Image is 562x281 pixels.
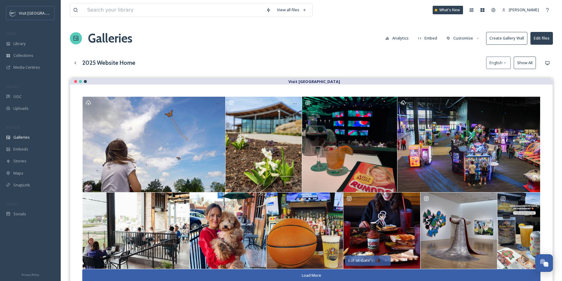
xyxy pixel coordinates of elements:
span: WIDGETS [6,125,20,130]
a: Are you feeling the LOVE, Overland Park?! 💘 It's almost Valentine's Day weekend and we have some ... [302,97,397,192]
a: View all files [274,4,309,16]
a: ONE MORE SLEEP🙌🏀🍀 [267,193,343,269]
a: Eat at Gate's! 🎩 [343,193,420,269]
a: Officially the first day of Spring! Despite the crazy weather, colors are starting to show at OP ... [226,97,302,192]
button: Show All [514,57,536,69]
span: Maps [13,170,23,176]
span: Privacy Policy [22,273,39,277]
a: Galleries [88,29,132,47]
a: need somewhere to watch the tournament? 🏀 @maloneysop [497,193,540,269]
strong: Visit [GEOGRAPHIC_DATA] [288,79,340,84]
span: MEDIA [6,31,17,36]
span: Media Centres [13,64,40,70]
span: Visit [GEOGRAPHIC_DATA] [19,10,66,16]
div: Eat at Gate's! 🎩 [348,258,381,263]
img: c3es6xdrejuflcaqpovn.png [10,10,16,16]
span: Collections [13,53,33,58]
a: What's New [433,6,463,14]
span: COLLECT [6,84,19,89]
span: [PERSON_NAME] [509,7,539,12]
button: Analytics [382,32,412,44]
button: Create Gallery Wall [486,32,527,44]
h3: 2025 Website Home [82,58,135,67]
input: Search your library [84,3,263,17]
button: Embed [415,32,441,44]
a: [PERSON_NAME] [499,4,542,16]
button: Open Chat [535,254,553,272]
span: Library [13,41,26,47]
a: Privacy Policy [22,271,39,278]
span: SOCIALS [6,202,18,206]
span: Uploads [13,106,29,111]
span: Socials [13,211,26,217]
span: Embeds [13,146,28,152]
a: Analytics [382,32,415,44]
button: Edit files [530,32,553,44]
a: Bring your good boys and good girls to Downtown OP! 🐕 Find a seat and a treat at the one of the m... [190,193,267,269]
span: SnapLink [13,182,30,188]
button: Customise [443,32,483,44]
span: English [489,60,502,66]
span: Galleries [13,134,30,140]
span: UGC [13,94,22,99]
span: Stories [13,158,26,164]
